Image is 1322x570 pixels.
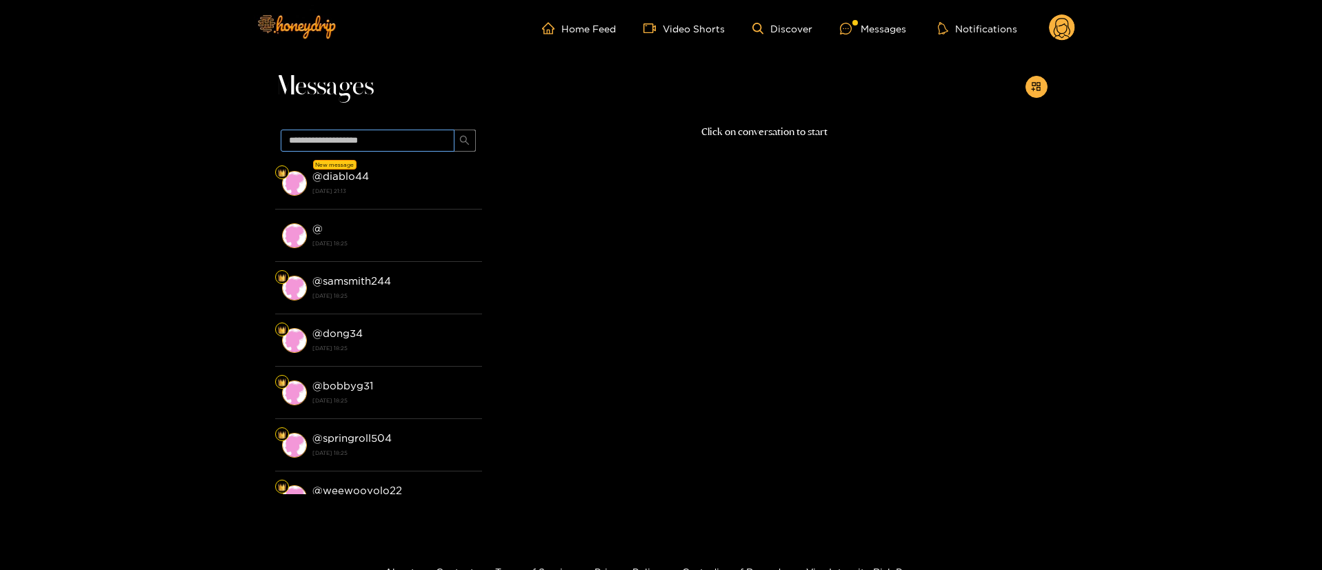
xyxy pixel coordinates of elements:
p: Click on conversation to start [482,124,1048,140]
img: conversation [282,328,307,353]
img: Fan Level [278,274,286,282]
a: Home Feed [542,22,616,34]
div: Messages [840,21,906,37]
strong: @ [312,223,323,234]
a: Discover [752,23,812,34]
strong: [DATE] 18:25 [312,394,475,407]
span: video-camera [643,22,663,34]
button: search [454,130,476,152]
strong: [DATE] 18:25 [312,289,475,302]
img: conversation [282,380,307,405]
span: search [459,135,470,147]
img: Fan Level [278,378,286,387]
a: Video Shorts [643,22,725,34]
img: conversation [282,433,307,458]
button: appstore-add [1025,76,1048,98]
img: Fan Level [278,483,286,491]
strong: @ weewooyolo22 [312,485,402,496]
img: Fan Level [278,169,286,177]
strong: [DATE] 18:25 [312,237,475,250]
img: Fan Level [278,326,286,334]
strong: @ bobbyg31 [312,380,373,391]
img: conversation [282,223,307,248]
strong: [DATE] 18:25 [312,342,475,354]
img: conversation [282,276,307,301]
strong: @ dong34 [312,327,363,339]
div: New message [313,160,357,170]
strong: @ diablo44 [312,170,369,182]
strong: @ springroll504 [312,432,392,444]
img: conversation [282,171,307,196]
img: conversation [282,485,307,510]
span: appstore-add [1031,81,1041,93]
strong: [DATE] 21:13 [312,185,475,197]
img: Fan Level [278,431,286,439]
button: Notifications [934,21,1021,35]
strong: @ samsmith244 [312,275,391,287]
strong: [DATE] 18:25 [312,447,475,459]
span: home [542,22,561,34]
span: Messages [275,70,374,103]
